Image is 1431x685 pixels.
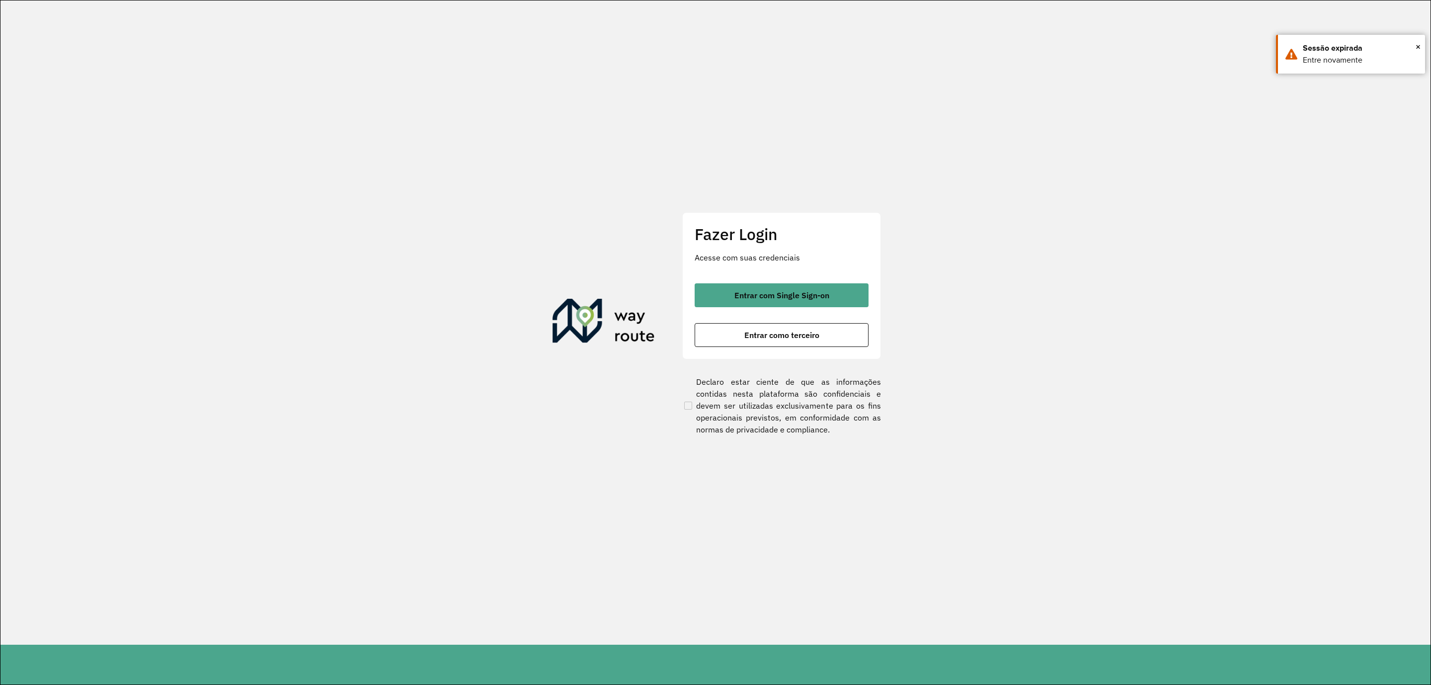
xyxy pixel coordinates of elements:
[744,331,819,339] span: Entrar como terceiro
[1303,42,1418,54] div: Sessão expirada
[1303,54,1418,66] div: Entre novamente
[1416,39,1421,54] button: Close
[695,283,869,307] button: button
[1416,39,1421,54] span: ×
[695,225,869,244] h2: Fazer Login
[695,252,869,263] p: Acesse com suas credenciais
[682,376,881,435] label: Declaro estar ciente de que as informações contidas nesta plataforma são confidenciais e devem se...
[553,299,655,346] img: Roteirizador AmbevTech
[695,323,869,347] button: button
[734,291,829,299] span: Entrar com Single Sign-on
